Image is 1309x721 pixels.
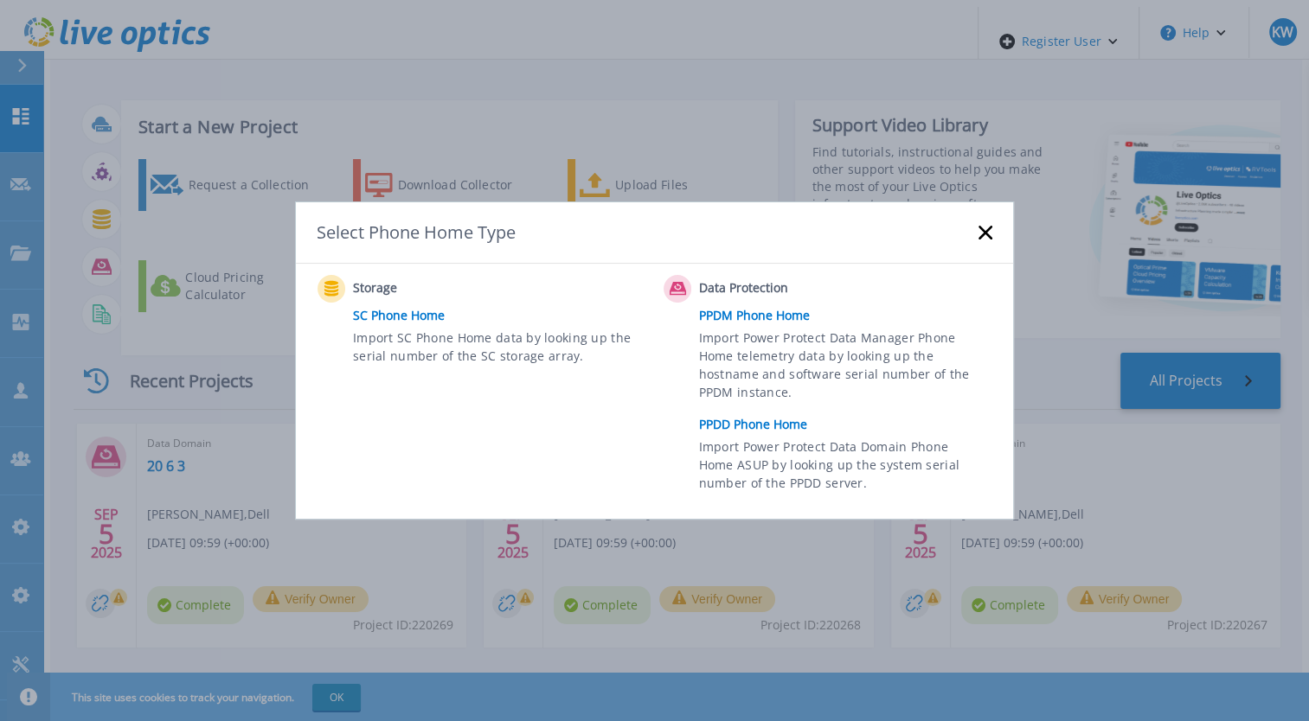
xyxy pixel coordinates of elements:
[699,412,1001,437] a: PPDD Phone Home
[699,437,987,497] span: Import Power Protect Data Domain Phone Home ASUP by looking up the system serial number of the PP...
[353,278,525,299] span: Storage
[353,303,655,329] a: SC Phone Home
[699,278,871,299] span: Data Protection
[353,329,641,368] span: Import SC Phone Home data by looking up the serial number of the SC storage array.
[699,329,987,408] span: Import Power Protect Data Manager Phone Home telemetry data by looking up the hostname and softwa...
[317,220,517,244] div: Select Phone Home Type
[699,303,1001,329] a: PPDM Phone Home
